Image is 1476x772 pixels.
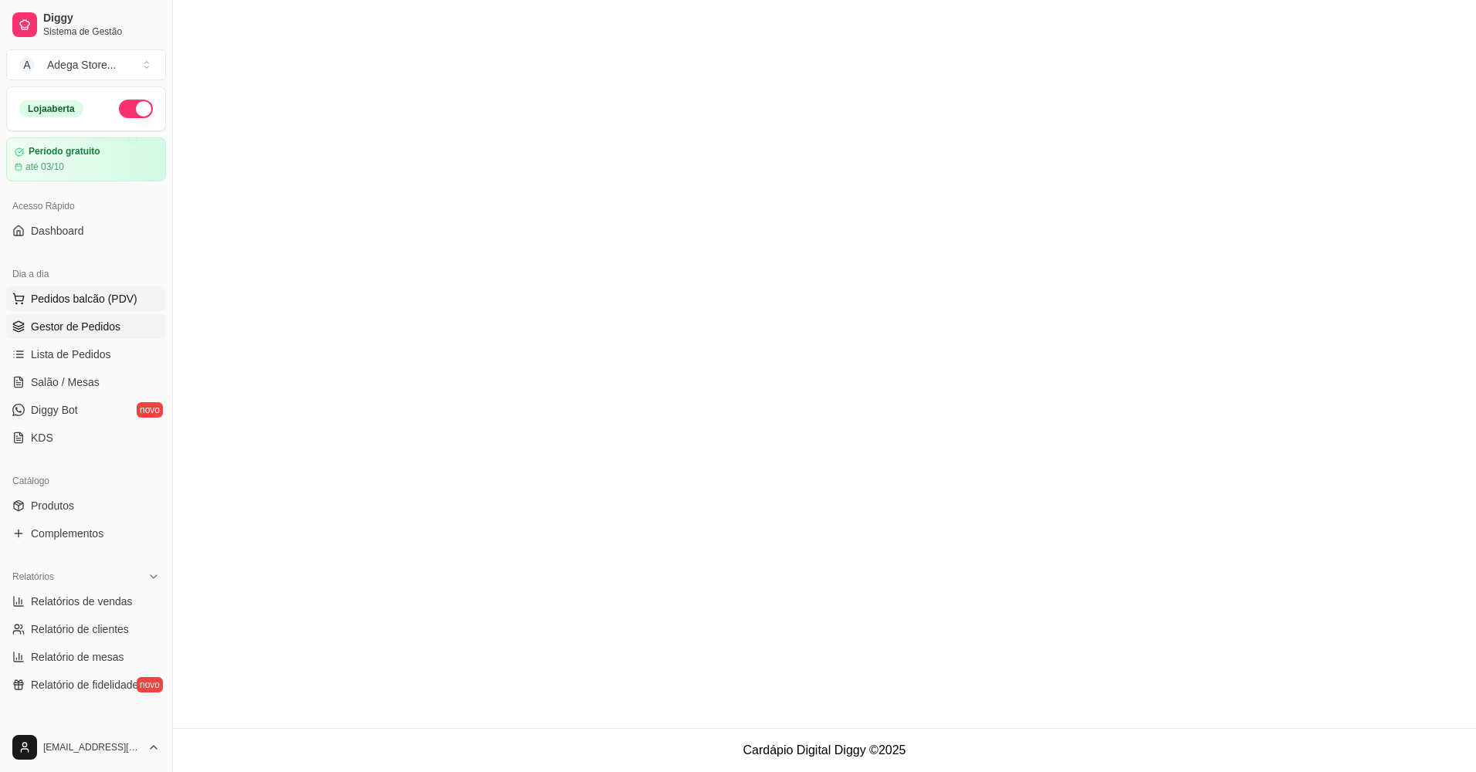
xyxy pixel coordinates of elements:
article: Período gratuito [29,146,100,157]
a: Gestor de Pedidos [6,314,166,339]
a: Relatório de fidelidadenovo [6,672,166,697]
div: Adega Store ... [47,57,117,73]
a: Complementos [6,521,166,546]
span: Dashboard [31,223,84,239]
span: Pedidos balcão (PDV) [31,291,137,306]
button: [EMAIL_ADDRESS][DOMAIN_NAME] [6,729,166,766]
a: DiggySistema de Gestão [6,6,166,43]
span: Diggy [43,12,160,25]
div: Acesso Rápido [6,194,166,218]
span: Salão / Mesas [31,374,100,390]
button: Alterar Status [119,100,153,118]
span: Relatório de mesas [31,649,124,665]
div: Loja aberta [19,100,83,117]
a: Lista de Pedidos [6,342,166,367]
a: Relatório de mesas [6,645,166,669]
span: [EMAIL_ADDRESS][DOMAIN_NAME] [43,741,141,753]
span: A [19,57,35,73]
a: Relatório de clientes [6,617,166,642]
a: KDS [6,425,166,450]
span: Produtos [31,498,74,513]
article: até 03/10 [25,161,64,173]
a: Diggy Botnovo [6,398,166,422]
div: Gerenciar [6,716,166,740]
span: Relatórios de vendas [31,594,133,609]
span: KDS [31,430,53,445]
a: Dashboard [6,218,166,243]
div: Catálogo [6,469,166,493]
span: Lista de Pedidos [31,347,111,362]
a: Período gratuitoaté 03/10 [6,137,166,181]
button: Select a team [6,49,166,80]
button: Pedidos balcão (PDV) [6,286,166,311]
span: Relatório de clientes [31,621,129,637]
a: Produtos [6,493,166,518]
footer: Cardápio Digital Diggy © 2025 [173,728,1476,772]
div: Dia a dia [6,262,166,286]
span: Diggy Bot [31,402,78,418]
a: Relatórios de vendas [6,589,166,614]
a: Salão / Mesas [6,370,166,394]
span: Gestor de Pedidos [31,319,120,334]
span: Relatórios [12,571,54,583]
span: Relatório de fidelidade [31,677,138,692]
span: Complementos [31,526,103,541]
span: Sistema de Gestão [43,25,160,38]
